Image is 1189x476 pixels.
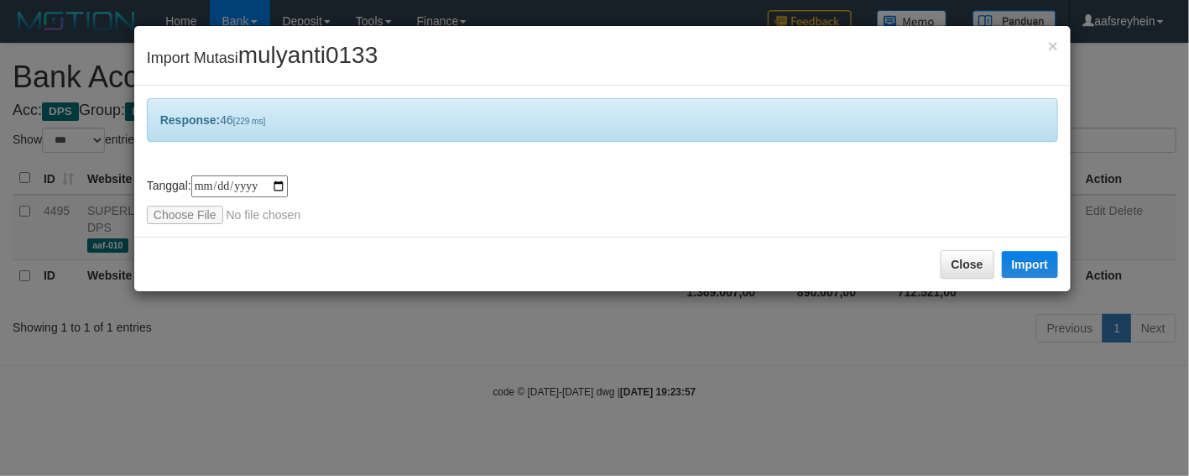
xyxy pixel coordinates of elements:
[147,175,1058,224] div: Tanggal:
[147,50,378,66] span: Import Mutasi
[147,98,1058,142] div: 46
[1048,37,1058,55] button: Close
[233,117,265,126] span: [229 ms]
[238,42,378,68] span: mulyanti0133
[1002,251,1059,278] button: Import
[1048,36,1058,55] span: ×
[941,250,994,279] button: Close
[160,113,221,127] b: Response:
